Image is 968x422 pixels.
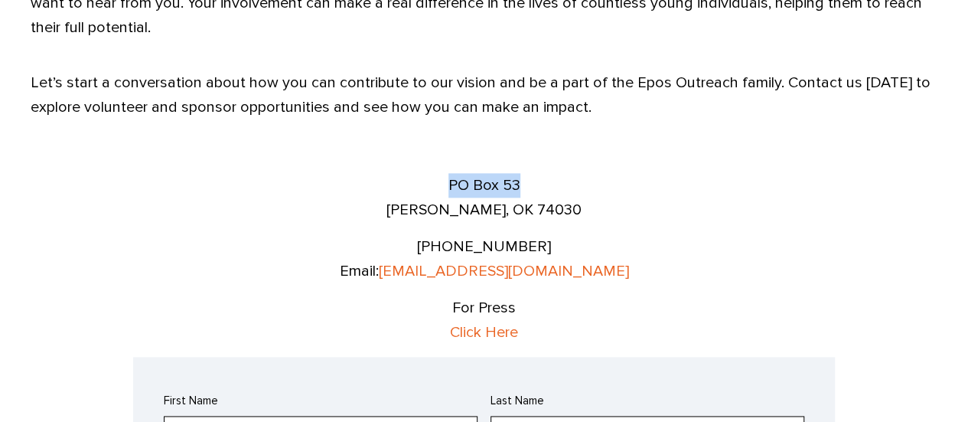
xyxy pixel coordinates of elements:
[491,391,544,410] label: Last Name
[450,323,518,341] a: Click Here
[340,234,629,283] p: [PHONE_NUMBER] Email:
[379,262,629,280] a: [EMAIL_ADDRESS][DOMAIN_NAME]
[450,296,518,345] p: For Press
[386,173,582,222] p: PO Box 53 [PERSON_NAME], OK 74030
[164,391,218,410] label: First Name
[31,70,937,119] p: Let’s start a conversation about how you can contribute to our vision and be a part of the Epos O...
